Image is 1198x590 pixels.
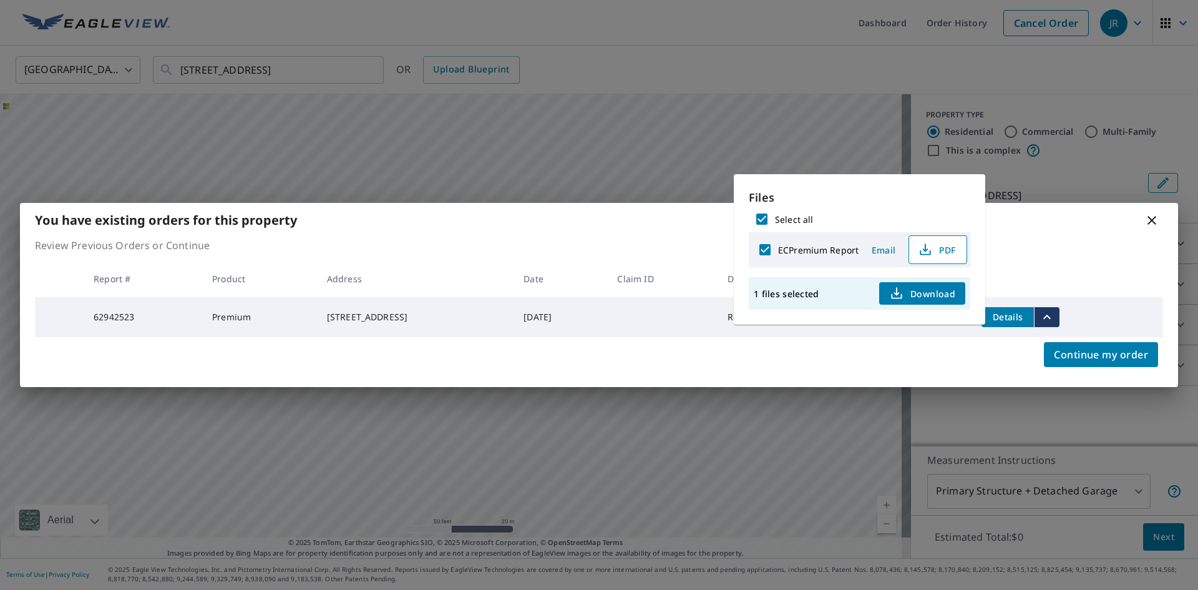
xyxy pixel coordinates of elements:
p: Files [749,189,970,206]
button: PDF [908,235,967,264]
span: Download [889,286,955,301]
td: 62942523 [84,297,202,337]
p: Review Previous Orders or Continue [35,238,1163,253]
button: detailsBtn-62942523 [981,307,1034,327]
th: Date [514,260,607,297]
label: Select all [775,214,813,225]
b: You have existing orders for this property [35,212,297,229]
label: ECPremium Report [778,244,859,256]
th: Report # [84,260,202,297]
div: [STREET_ADDRESS] [327,311,504,323]
span: Email [869,244,898,256]
button: Email [864,240,903,260]
button: Download [879,282,965,305]
td: [DATE] [514,297,607,337]
button: filesDropdownBtn-62942523 [1034,307,1059,327]
td: Regular [718,297,824,337]
th: Address [317,260,514,297]
th: Claim ID [607,260,717,297]
span: PDF [917,242,957,257]
td: Premium [202,297,317,337]
p: 1 files selected [754,288,819,300]
th: Product [202,260,317,297]
span: Details [989,311,1026,323]
th: Delivery [718,260,824,297]
span: Continue my order [1054,346,1148,363]
button: Continue my order [1044,342,1158,367]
